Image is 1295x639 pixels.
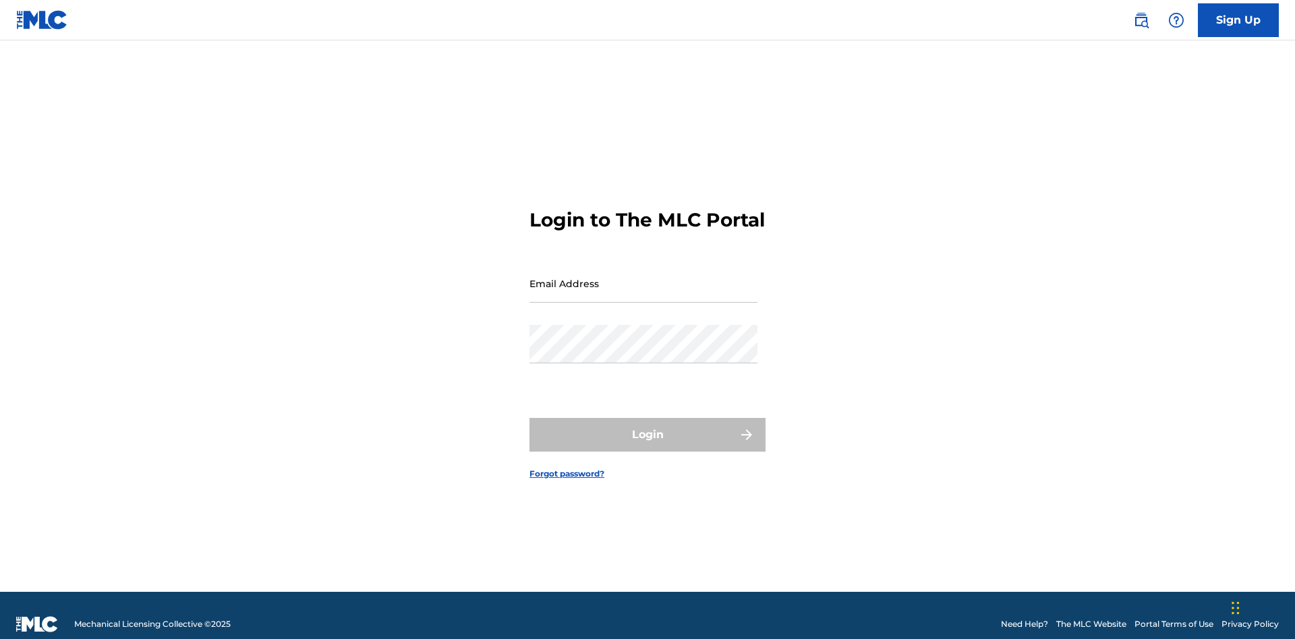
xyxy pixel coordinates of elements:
a: Privacy Policy [1221,618,1279,630]
h3: Login to The MLC Portal [529,208,765,232]
iframe: Chat Widget [1228,574,1295,639]
img: search [1133,12,1149,28]
a: The MLC Website [1056,618,1126,630]
img: logo [16,616,58,632]
div: Drag [1232,588,1240,628]
img: help [1168,12,1184,28]
a: Portal Terms of Use [1134,618,1213,630]
span: Mechanical Licensing Collective © 2025 [74,618,231,630]
div: Help [1163,7,1190,34]
a: Forgot password? [529,468,604,480]
a: Sign Up [1198,3,1279,37]
a: Public Search [1128,7,1155,34]
img: MLC Logo [16,10,68,30]
a: Need Help? [1001,618,1048,630]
